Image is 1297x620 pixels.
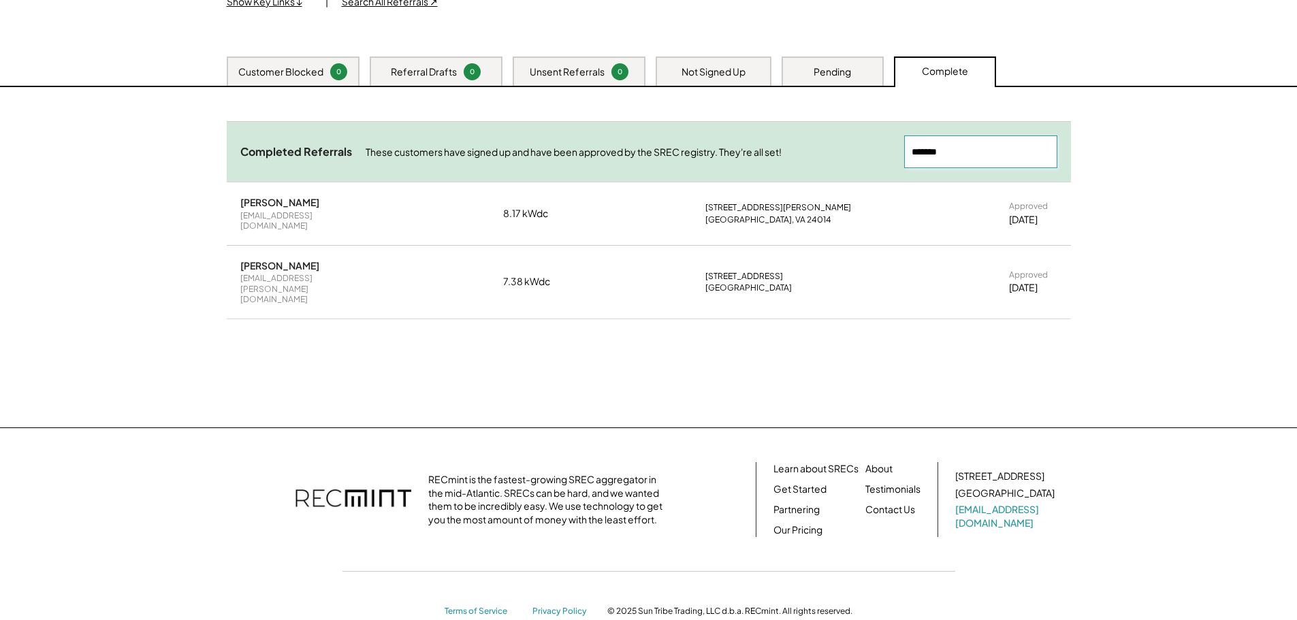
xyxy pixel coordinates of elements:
[240,210,370,231] div: [EMAIL_ADDRESS][DOMAIN_NAME]
[922,65,968,78] div: Complete
[240,145,352,159] div: Completed Referrals
[1009,213,1038,227] div: [DATE]
[705,214,831,225] div: [GEOGRAPHIC_DATA], VA 24014
[865,462,893,476] a: About
[240,196,319,208] div: [PERSON_NAME]
[240,259,319,272] div: [PERSON_NAME]
[607,606,852,617] div: © 2025 Sun Tribe Trading, LLC d.b.a. RECmint. All rights reserved.
[366,146,891,159] div: These customers have signed up and have been approved by the SREC registry. They're all set!
[955,487,1055,500] div: [GEOGRAPHIC_DATA]
[466,67,479,77] div: 0
[1009,201,1048,212] div: Approved
[532,606,594,617] a: Privacy Policy
[773,483,827,496] a: Get Started
[865,483,920,496] a: Testimonials
[503,275,571,289] div: 7.38 kWdc
[238,65,323,79] div: Customer Blocked
[773,503,820,517] a: Partnering
[773,462,859,476] a: Learn about SRECs
[865,503,915,517] a: Contact Us
[955,470,1044,483] div: [STREET_ADDRESS]
[240,273,370,305] div: [EMAIL_ADDRESS][PERSON_NAME][DOMAIN_NAME]
[955,503,1057,529] a: [EMAIL_ADDRESS][DOMAIN_NAME]
[814,65,851,79] div: Pending
[428,473,670,526] div: RECmint is the fastest-growing SREC aggregator in the mid-Atlantic. SRECs can be hard, and we wan...
[295,476,411,523] img: recmint-logotype%403x.png
[1009,270,1048,280] div: Approved
[445,606,519,617] a: Terms of Service
[705,202,851,213] div: [STREET_ADDRESS][PERSON_NAME]
[1009,281,1038,295] div: [DATE]
[705,282,792,293] div: [GEOGRAPHIC_DATA]
[530,65,605,79] div: Unsent Referrals
[773,523,822,537] a: Our Pricing
[503,207,571,221] div: 8.17 kWdc
[391,65,457,79] div: Referral Drafts
[682,65,746,79] div: Not Signed Up
[705,271,783,282] div: [STREET_ADDRESS]
[332,67,345,77] div: 0
[613,67,626,77] div: 0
